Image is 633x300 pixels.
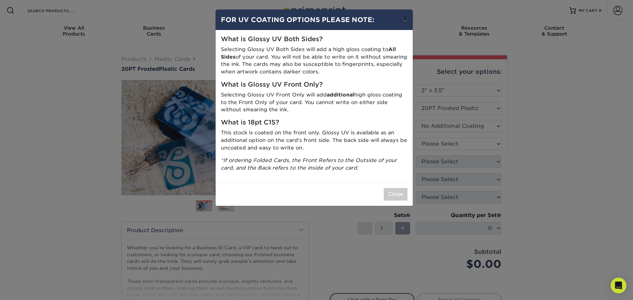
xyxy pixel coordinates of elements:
[221,46,396,60] strong: All Sides
[221,129,407,151] p: This stock is coated on the front only. Glossy UV is available as an additional option on the car...
[221,119,407,126] h5: What is 18pt C1S?
[221,157,397,171] i: *If ordering Folded Cards, the Front Refers to the Outside of your card, and the Back refers to t...
[384,188,407,201] button: Close
[221,81,407,89] h5: What is Glossy UV Front Only?
[611,278,626,293] div: Open Intercom Messenger
[221,91,407,114] p: Selecting Glossy UV Front Only will add high gloss coating to the Front Only of your card. You ca...
[221,36,407,43] h5: What is Glossy UV Both Sides?
[221,15,407,25] h4: FOR UV COATING OPTIONS PLEASE NOTE:
[397,10,412,28] button: ×
[221,46,407,76] p: Selecting Glossy UV Both Sides will add a high gloss coating to of your card. You will not be abl...
[327,92,354,98] strong: additional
